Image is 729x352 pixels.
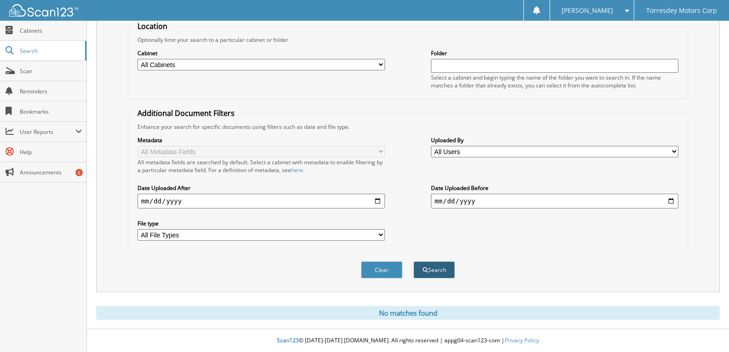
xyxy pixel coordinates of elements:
[138,194,385,208] input: start
[431,194,678,208] input: end
[138,158,385,174] div: All metadata fields are searched by default. Select a cabinet with metadata to enable filtering b...
[138,49,385,57] label: Cabinet
[431,136,678,144] label: Uploaded By
[20,108,82,115] span: Bookmarks
[138,136,385,144] label: Metadata
[683,308,729,352] iframe: Chat Widget
[20,168,82,176] span: Announcements
[413,261,455,278] button: Search
[96,306,720,320] div: No matches found
[133,108,239,118] legend: Additional Document Filters
[20,128,75,136] span: User Reports
[138,184,385,192] label: Date Uploaded After
[291,166,303,174] a: here
[87,329,729,352] div: © [DATE]-[DATE] [DOMAIN_NAME]. All rights reserved | appg04-scan123-com |
[505,336,539,344] a: Privacy Policy
[20,47,80,55] span: Search
[133,123,683,131] div: Enhance your search for specific documents using filters such as date and file type.
[431,184,678,192] label: Date Uploaded Before
[75,169,83,176] div: 6
[20,87,82,95] span: Reminders
[562,8,613,13] span: [PERSON_NAME]
[133,36,683,44] div: Optionally limit your search to a particular cabinet or folder
[361,261,402,278] button: Clear
[431,49,678,57] label: Folder
[138,219,385,227] label: File type
[431,74,678,89] div: Select a cabinet and begin typing the name of the folder you want to search in. If the name match...
[20,67,82,75] span: Scan
[20,27,82,35] span: Cabinets
[133,21,172,31] legend: Location
[277,336,299,344] span: Scan123
[9,4,78,17] img: scan123-logo-white.svg
[646,8,717,13] span: Torresdey Motors Corp
[20,148,82,156] span: Help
